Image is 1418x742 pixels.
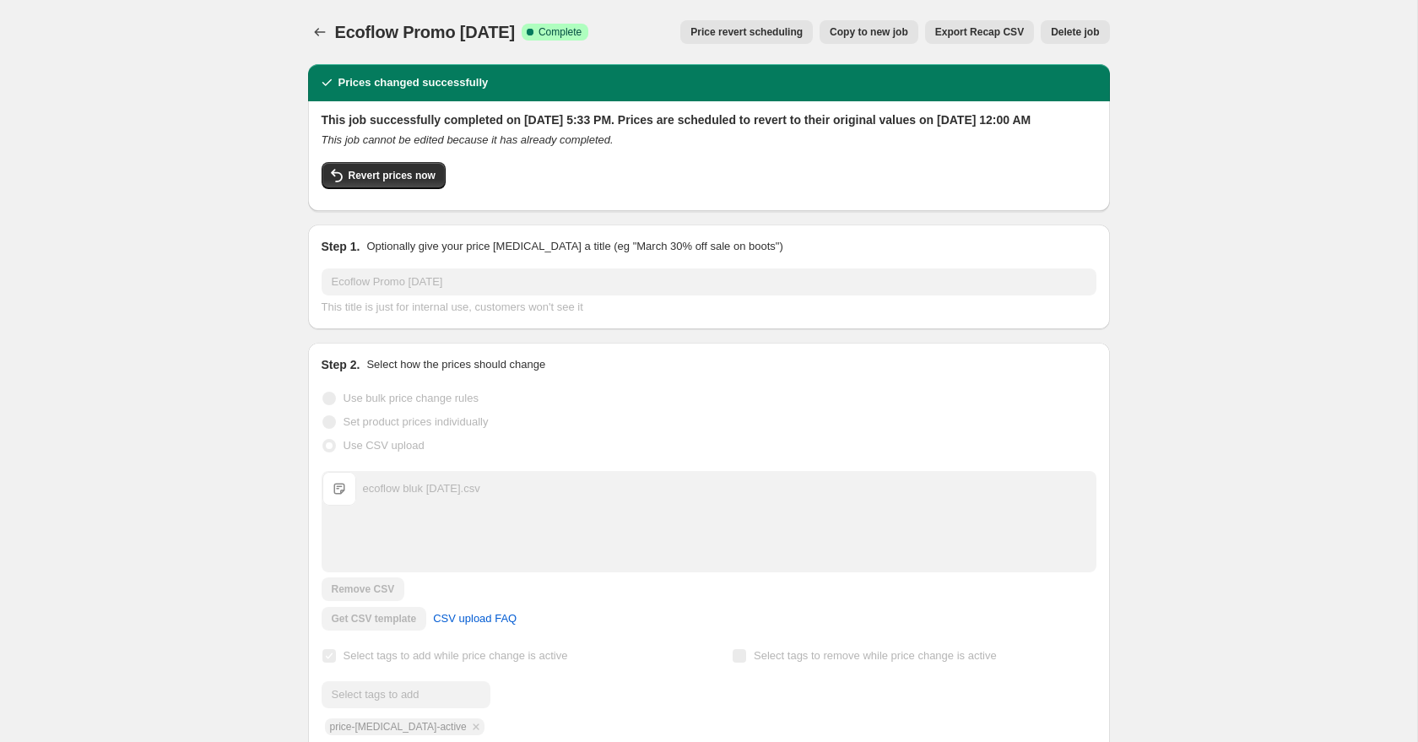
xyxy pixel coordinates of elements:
[680,20,813,44] button: Price revert scheduling
[423,605,527,632] a: CSV upload FAQ
[322,238,360,255] h2: Step 1.
[363,480,480,497] div: ecoflow bluk [DATE].csv
[539,25,582,39] span: Complete
[308,20,332,44] button: Price change jobs
[344,439,425,452] span: Use CSV upload
[338,74,489,91] h2: Prices changed successfully
[820,20,918,44] button: Copy to new job
[344,415,489,428] span: Set product prices individually
[433,610,517,627] span: CSV upload FAQ
[366,356,545,373] p: Select how the prices should change
[349,169,436,182] span: Revert prices now
[690,25,803,39] span: Price revert scheduling
[925,20,1034,44] button: Export Recap CSV
[322,162,446,189] button: Revert prices now
[322,111,1096,128] h2: This job successfully completed on [DATE] 5:33 PM. Prices are scheduled to revert to their origin...
[935,25,1024,39] span: Export Recap CSV
[1041,20,1109,44] button: Delete job
[1051,25,1099,39] span: Delete job
[344,649,568,662] span: Select tags to add while price change is active
[322,268,1096,295] input: 30% off holiday sale
[322,133,614,146] i: This job cannot be edited because it has already completed.
[754,649,997,662] span: Select tags to remove while price change is active
[322,356,360,373] h2: Step 2.
[322,681,490,708] input: Select tags to add
[344,392,479,404] span: Use bulk price change rules
[335,23,515,41] span: Ecoflow Promo [DATE]
[322,301,583,313] span: This title is just for internal use, customers won't see it
[366,238,782,255] p: Optionally give your price [MEDICAL_DATA] a title (eg "March 30% off sale on boots")
[830,25,908,39] span: Copy to new job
